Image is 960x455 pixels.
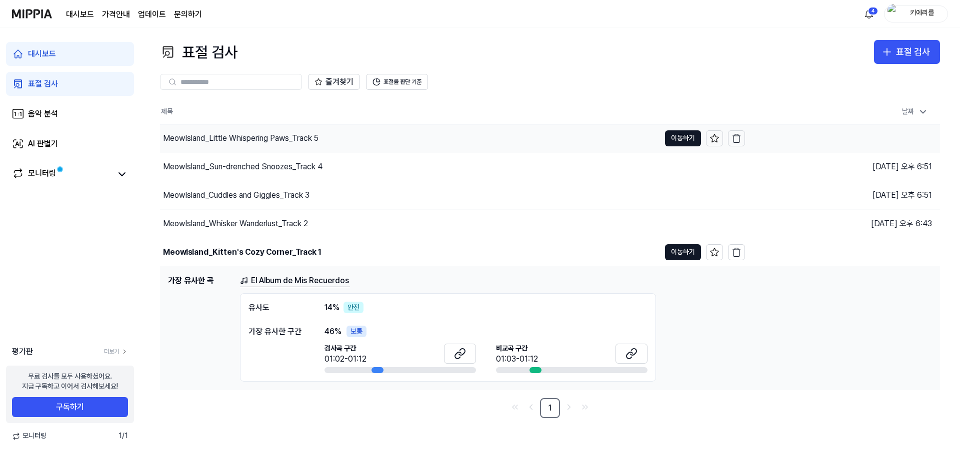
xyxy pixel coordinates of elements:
[496,353,538,365] div: 01:03-01:12
[898,104,932,120] div: 날짜
[28,167,56,181] div: 모니터링
[248,302,304,314] div: 유사도
[104,348,128,356] a: 더보기
[22,372,118,391] div: 무료 검사를 모두 사용하셨어요. 지금 구독하고 이어서 검사해보세요!
[324,353,366,365] div: 01:02-01:12
[12,431,46,441] span: 모니터링
[496,344,538,354] span: 비교곡 구간
[240,275,350,287] a: El Album de Mis Recuerdos
[343,302,363,314] div: 안전
[160,40,237,64] div: 표절 검사
[540,398,560,418] a: 1
[745,209,940,238] td: [DATE] 오후 6:43
[102,8,130,20] a: 가격안내
[6,132,134,156] a: AI 판별기
[874,40,940,64] button: 표절 검사
[508,400,522,414] a: Go to first page
[366,74,428,90] button: 표절률 판단 기준
[745,238,940,266] td: [DATE] 오후 6:24
[6,72,134,96] a: 표절 검사
[887,4,899,24] img: profile
[163,218,308,230] div: MeowIsland_Whisker Wanderlust_Track 2
[163,161,322,173] div: MeowIsland_Sun-drenched Snoozes_Track 4
[324,326,341,338] span: 46 %
[163,132,318,144] div: MeowIsland_Little Whispering Paws_Track 5
[902,8,941,19] div: 키에리를
[665,244,701,260] button: 이동하기
[163,189,309,201] div: MeowIsland_Cuddles and Giggles_Track 3
[174,8,202,20] a: 문의하기
[28,48,56,60] div: 대시보드
[168,275,232,382] h1: 가장 유사한 곡
[163,246,321,258] div: MeowIsland_Kitten's Cozy Corner_Track 1
[28,138,58,150] div: AI 판별기
[248,326,304,338] div: 가장 유사한 구간
[524,400,538,414] a: Go to previous page
[324,344,366,354] span: 검사곡 구간
[12,167,112,181] a: 모니터링
[868,7,878,15] div: 4
[28,78,58,90] div: 표절 검사
[863,8,875,20] img: 알림
[160,100,745,124] th: 제목
[66,8,94,20] a: 대시보드
[6,42,134,66] a: 대시보드
[12,397,128,417] button: 구독하기
[138,8,166,20] a: 업데이트
[896,45,930,59] div: 표절 검사
[884,5,948,22] button: profile키에리를
[578,400,592,414] a: Go to last page
[346,326,366,338] div: 보통
[324,302,339,314] span: 14 %
[118,431,128,441] span: 1 / 1
[861,6,877,22] button: 알림4
[28,108,58,120] div: 음악 분석
[160,398,940,418] nav: pagination
[745,152,940,181] td: [DATE] 오후 6:51
[745,181,940,209] td: [DATE] 오후 6:51
[308,74,360,90] button: 즐겨찾기
[665,130,701,146] button: 이동하기
[745,124,940,152] td: [DATE] 오후 6:51
[562,400,576,414] a: Go to next page
[12,346,33,358] span: 평가판
[6,102,134,126] a: 음악 분석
